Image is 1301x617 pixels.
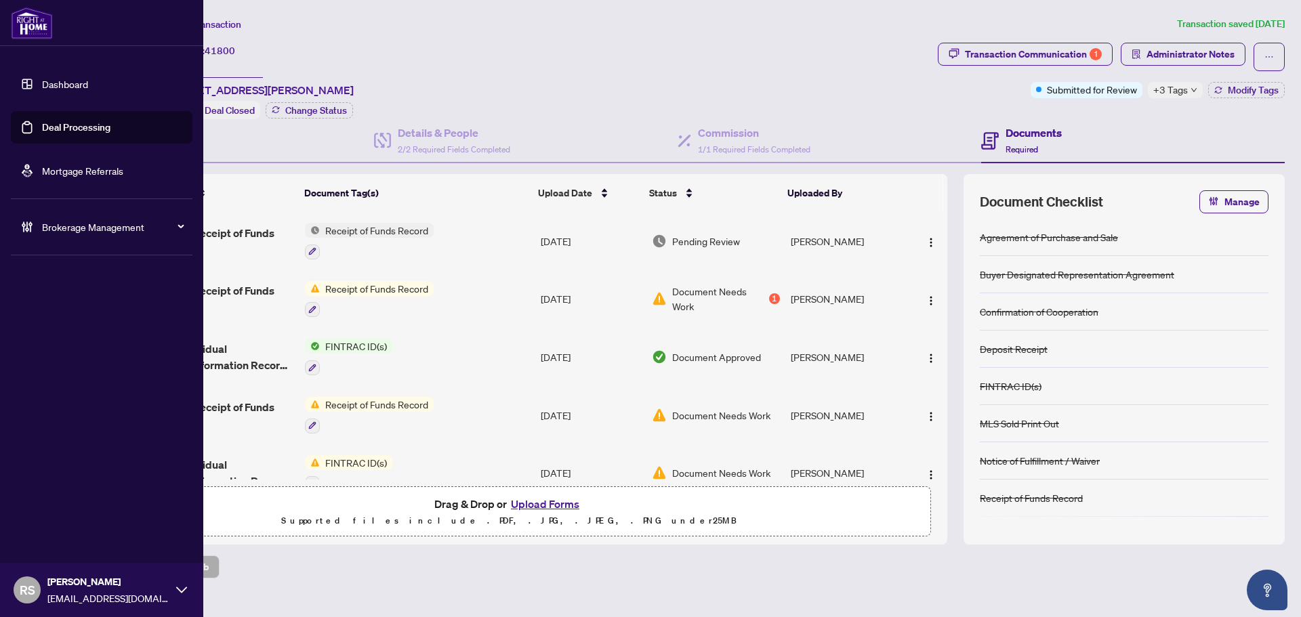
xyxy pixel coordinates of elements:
a: Mortgage Referrals [42,165,123,177]
img: Document Status [652,465,667,480]
td: [DATE] [535,212,646,270]
span: Pending Review [672,234,740,249]
td: [DATE] [535,386,646,444]
th: Upload Date [533,174,644,212]
div: 1 [769,293,780,304]
div: Transaction Communication [965,43,1102,65]
button: Upload Forms [507,495,583,513]
button: Logo [920,288,942,310]
span: View Transaction [169,18,241,30]
td: [PERSON_NAME] [785,212,908,270]
span: Upload Date [538,186,592,200]
td: [DATE] [535,270,646,328]
button: Status IconFINTRAC ID(s) [305,455,392,492]
button: Logo [920,404,942,426]
img: Status Icon [305,397,320,412]
img: Logo [926,237,936,248]
span: Ontario 635 - Receipt of Funds Record 7.pdf [125,225,294,257]
img: Status Icon [305,223,320,238]
button: Status IconReceipt of Funds Record [305,281,434,318]
div: Receipt of Funds Record [980,490,1083,505]
td: [PERSON_NAME] [785,386,908,444]
th: Document Tag(s) [299,174,533,212]
img: logo [11,7,53,39]
td: [PERSON_NAME] [785,444,908,503]
span: Document Checklist [980,192,1103,211]
button: Status IconReceipt of Funds Record [305,223,434,259]
div: MLS Sold Print Out [980,416,1059,431]
span: Status [649,186,677,200]
button: Logo [920,462,942,484]
div: Agreement of Purchase and Sale [980,230,1118,244]
button: Administrator Notes [1121,43,1245,66]
img: Document Status [652,234,667,249]
a: Dashboard [42,78,88,90]
img: Status Icon [305,339,320,354]
div: Confirmation of Cooperation [980,304,1098,319]
button: Manage [1199,190,1268,213]
img: Status Icon [305,281,320,296]
span: FINTRAC ID(s) [320,339,392,354]
th: (24) File Name [119,174,299,212]
div: Notice of Fulfillment / Waiver [980,453,1100,468]
img: Document Status [652,291,667,306]
td: [DATE] [535,328,646,386]
button: Logo [920,346,942,368]
span: [STREET_ADDRESS][PERSON_NAME] [168,82,354,98]
span: Receipt of Funds Record [320,397,434,412]
span: 2/2 Required Fields Completed [398,144,510,154]
button: Change Status [266,102,353,119]
span: ellipsis [1264,52,1274,62]
img: Logo [926,469,936,480]
img: Logo [926,353,936,364]
button: Status IconReceipt of Funds Record [305,397,434,433]
div: Status: [168,101,260,119]
img: Document Status [652,408,667,423]
span: down [1191,87,1197,93]
span: Drag & Drop or [434,495,583,513]
span: Change Status [285,106,347,115]
span: Document Needs Work [672,465,770,480]
span: [EMAIL_ADDRESS][DOMAIN_NAME] [47,591,169,605]
span: Submitted for Review [1047,82,1137,97]
span: RS [20,580,35,599]
td: [PERSON_NAME] [785,270,908,328]
div: Buyer Designated Representation Agreement [980,267,1174,282]
span: 1/1 Required Fields Completed [698,144,810,154]
a: Deal Processing [42,121,110,133]
span: Modify Tags [1228,85,1279,95]
p: Supported files include .PDF, .JPG, .JPEG, .PNG under 25 MB [96,513,922,529]
span: Document Needs Work [672,408,770,423]
span: FINTRAC - Individual Identification Information Record 8.pdf [125,341,294,373]
span: [PERSON_NAME] [47,574,169,589]
span: Required [1006,144,1038,154]
img: Document Status [652,349,667,364]
span: Receipt of Funds Record [320,281,434,296]
button: Logo [920,230,942,252]
div: Deposit Receipt [980,341,1048,356]
span: FINTRAC ID(s) [320,455,392,470]
td: [PERSON_NAME] [785,328,908,386]
button: Modify Tags [1208,82,1285,98]
button: Open asap [1247,570,1287,610]
article: Transaction saved [DATE] [1177,16,1285,32]
span: Ontario 635 - Receipt of Funds Record 6.pdf [125,282,294,315]
h4: Details & People [398,125,510,141]
span: solution [1132,49,1141,59]
span: Deal Closed [205,104,255,116]
div: 1 [1090,48,1102,60]
span: Drag & Drop orUpload FormsSupported files include .PDF, .JPG, .JPEG, .PNG under25MB [87,487,930,537]
img: Logo [926,295,936,306]
button: Status IconFINTRAC ID(s) [305,339,392,375]
span: Administrator Notes [1147,43,1235,65]
th: Status [644,174,782,212]
span: +3 Tags [1153,82,1188,98]
span: Document Approved [672,349,761,364]
span: Brokerage Management [42,219,183,234]
th: Uploaded By [782,174,904,212]
h4: Documents [1006,125,1062,141]
td: [DATE] [535,444,646,503]
span: Manage [1224,191,1260,213]
span: Ontario 635 - Receipt of Funds Record 4.pdf [125,399,294,431]
button: Transaction Communication1 [938,43,1113,66]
